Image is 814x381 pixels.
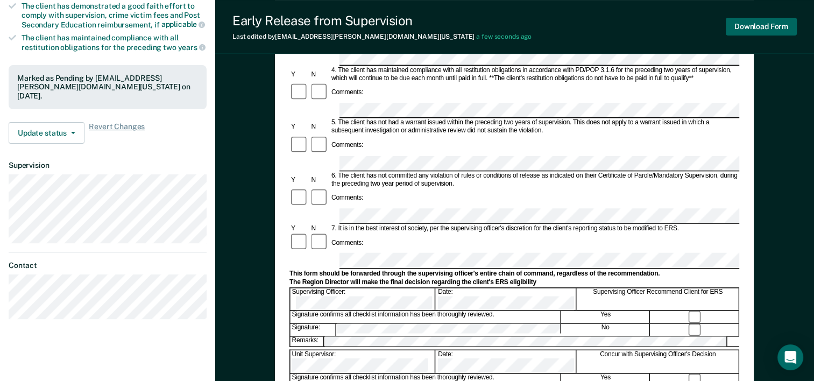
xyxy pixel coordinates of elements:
div: Unit Supervisor: [291,350,436,373]
dt: Contact [9,261,207,270]
div: Comments: [330,239,365,247]
div: Signature: [291,324,336,336]
div: No [562,324,650,336]
div: Y [289,123,309,131]
div: Supervising Officer Recommend Client for ERS [577,288,739,311]
div: Comments: [330,89,365,97]
span: Revert Changes [89,122,145,144]
div: This form should be forwarded through the supervising officer's entire chain of command, regardle... [289,270,739,278]
div: Y [289,70,309,79]
div: N [310,176,330,184]
button: Update status [9,122,84,144]
div: The client has demonstrated a good faith effort to comply with supervision, crime victim fees and... [22,2,207,29]
div: N [310,224,330,232]
div: 7. It is in the best interest of society, per the supervising officer's discretion for the client... [330,224,739,232]
div: 4. The client has maintained compliance with all restitution obligations in accordance with PD/PO... [330,66,739,82]
div: Remarks: [291,337,325,347]
div: Last edited by [EMAIL_ADDRESS][PERSON_NAME][DOMAIN_NAME][US_STATE] [232,33,532,40]
div: Concur with Supervising Officer's Decision [577,350,739,373]
span: a few seconds ago [476,33,532,40]
div: Marked as Pending by [EMAIL_ADDRESS][PERSON_NAME][DOMAIN_NAME][US_STATE] on [DATE]. [17,74,198,101]
div: Y [289,224,309,232]
span: applicable [161,20,205,29]
div: N [310,70,330,79]
div: The client has maintained compliance with all restitution obligations for the preceding two [22,33,207,52]
div: Comments: [330,142,365,150]
div: Early Release from Supervision [232,13,532,29]
div: 6. The client has not committed any violation of rules or conditions of release as indicated on t... [330,172,739,188]
div: Date: [436,350,576,373]
button: Download Form [726,18,797,36]
div: N [310,123,330,131]
div: Open Intercom Messenger [777,344,803,370]
div: 5. The client has not had a warrant issued within the preceding two years of supervision. This do... [330,119,739,135]
div: Supervising Officer: [291,288,436,311]
span: years [178,43,206,52]
div: Date: [436,288,576,311]
div: Yes [562,311,650,323]
dt: Supervision [9,161,207,170]
div: Y [289,176,309,184]
div: Comments: [330,194,365,202]
div: Signature confirms all checklist information has been thoroughly reviewed. [291,311,561,323]
div: The Region Director will make the final decision regarding the client's ERS eligibility [289,278,739,286]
